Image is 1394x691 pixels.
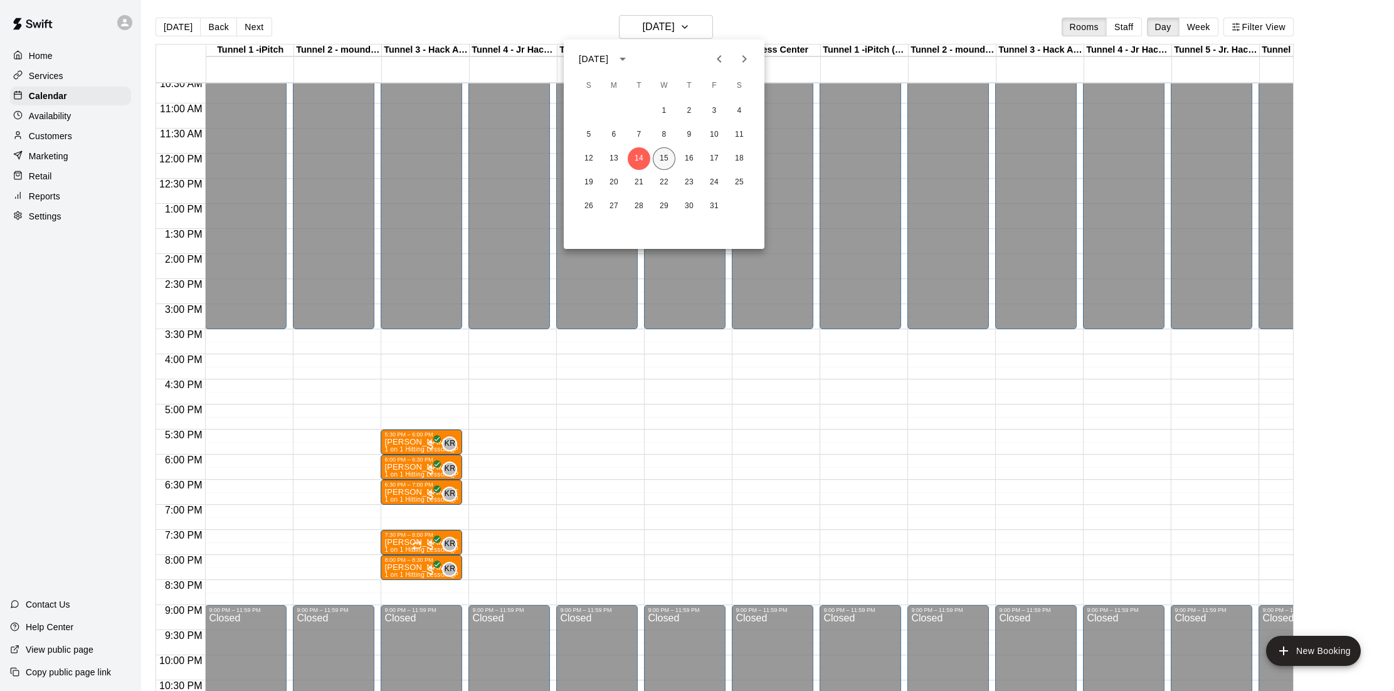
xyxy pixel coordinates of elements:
[732,46,757,71] button: Next month
[678,171,700,194] button: 23
[578,195,600,218] button: 26
[728,100,751,122] button: 4
[578,124,600,146] button: 5
[678,147,700,170] button: 16
[703,195,726,218] button: 31
[728,147,751,170] button: 18
[703,171,726,194] button: 24
[728,124,751,146] button: 11
[703,147,726,170] button: 17
[628,171,650,194] button: 21
[707,46,732,71] button: Previous month
[728,73,751,98] span: Saturday
[653,124,675,146] button: 8
[612,48,633,70] button: calendar view is open, switch to year view
[628,124,650,146] button: 7
[678,73,700,98] span: Thursday
[628,73,650,98] span: Tuesday
[703,100,726,122] button: 3
[603,195,625,218] button: 27
[579,53,608,66] div: [DATE]
[653,100,675,122] button: 1
[603,124,625,146] button: 6
[703,73,726,98] span: Friday
[628,147,650,170] button: 14
[578,171,600,194] button: 19
[578,147,600,170] button: 12
[653,195,675,218] button: 29
[653,171,675,194] button: 22
[653,73,675,98] span: Wednesday
[678,100,700,122] button: 2
[678,195,700,218] button: 30
[603,73,625,98] span: Monday
[578,73,600,98] span: Sunday
[628,195,650,218] button: 28
[728,171,751,194] button: 25
[703,124,726,146] button: 10
[603,171,625,194] button: 20
[653,147,675,170] button: 15
[603,147,625,170] button: 13
[678,124,700,146] button: 9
